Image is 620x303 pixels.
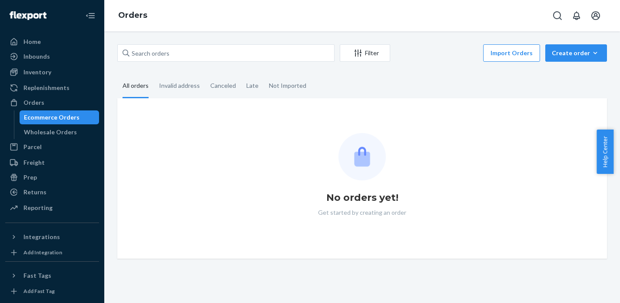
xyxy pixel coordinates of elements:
ol: breadcrumbs [111,3,154,28]
button: Close Navigation [82,7,99,24]
a: Add Integration [5,247,99,258]
a: Ecommerce Orders [20,110,99,124]
div: Invalid address [159,74,200,97]
div: Replenishments [23,83,70,92]
button: Help Center [597,130,613,174]
div: Create order [552,49,600,57]
a: Add Fast Tag [5,286,99,296]
div: Not Imported [269,74,306,97]
button: Integrations [5,230,99,244]
div: Freight [23,158,45,167]
a: Prep [5,170,99,184]
div: Home [23,37,41,46]
div: Add Fast Tag [23,287,55,295]
img: Flexport logo [10,11,46,20]
div: Ecommerce Orders [24,113,80,122]
a: Freight [5,156,99,170]
button: Open Search Box [549,7,566,24]
div: Wholesale Orders [24,128,77,137]
div: All orders [123,74,149,98]
div: Filter [340,49,390,57]
a: Returns [5,185,99,199]
a: Parcel [5,140,99,154]
div: Returns [23,188,46,196]
div: Orders [23,98,44,107]
div: Integrations [23,233,60,241]
div: Inbounds [23,52,50,61]
div: Parcel [23,143,42,151]
a: Orders [5,96,99,110]
a: Home [5,35,99,49]
button: Open notifications [568,7,585,24]
a: Replenishments [5,81,99,95]
a: Orders [118,10,147,20]
span: Chat [20,6,38,14]
div: Fast Tags [23,271,51,280]
button: Open account menu [587,7,604,24]
button: Create order [545,44,607,62]
div: Inventory [23,68,51,77]
h1: No orders yet! [326,191,398,205]
button: Filter [340,44,390,62]
a: Reporting [5,201,99,215]
a: Inbounds [5,50,99,63]
button: Fast Tags [5,269,99,283]
div: Late [246,74,259,97]
input: Search orders [117,44,335,62]
div: Canceled [210,74,236,97]
div: Prep [23,173,37,182]
a: Wholesale Orders [20,125,99,139]
div: Add Integration [23,249,62,256]
p: Get started by creating an order [318,208,406,217]
a: Inventory [5,65,99,79]
div: Reporting [23,203,53,212]
img: Empty list [338,133,386,180]
button: Import Orders [483,44,540,62]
